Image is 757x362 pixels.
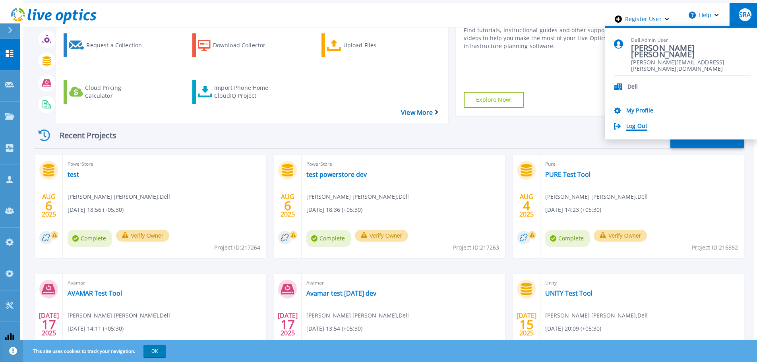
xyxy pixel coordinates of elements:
[213,35,277,55] div: Download Collector
[68,160,261,168] span: PowerStore
[692,243,738,252] span: Project ID: 216862
[41,310,56,339] div: [DATE] 2025
[64,80,160,104] a: Cloud Pricing Calculator
[85,82,149,102] div: Cloud Pricing Calculator
[605,3,679,35] div: Register User
[68,289,122,297] a: AVAMAR Test Tool
[306,324,362,333] span: [DATE] 13:54 (+05:30)
[86,35,150,55] div: Request a Collection
[739,12,751,18] span: SRA
[25,345,166,357] span: This site uses cookies to track your navigation.
[519,310,534,339] div: [DATE] 2025
[143,345,166,357] button: OK
[306,205,362,214] span: [DATE] 18:36 (+05:30)
[545,160,739,168] span: Pure
[214,82,278,102] div: Import Phone Home CloudIQ Project
[306,289,376,297] a: Avamar test [DATE] dev
[631,59,751,67] span: [PERSON_NAME][EMAIL_ADDRESS][PERSON_NAME][DOMAIN_NAME]
[627,83,638,91] p: Dell
[545,279,739,287] span: Unity
[280,310,295,339] div: [DATE] 2025
[68,324,124,333] span: [DATE] 14:11 (+05:30)
[45,202,52,209] span: 6
[42,321,56,328] span: 17
[116,230,169,242] button: Verify Owner
[284,202,291,209] span: 6
[545,289,592,297] a: UNITY Test Tool
[68,230,112,247] span: Complete
[34,126,129,145] div: Recent Projects
[519,191,534,220] div: AUG 2025
[594,230,647,242] button: Verify Owner
[306,311,409,320] span: [PERSON_NAME] [PERSON_NAME] , Dell
[453,243,499,252] span: Project ID: 217263
[306,230,351,247] span: Complete
[281,321,295,328] span: 17
[68,279,261,287] span: Avamar
[192,33,288,57] a: Download Collector
[321,33,418,57] a: Upload Files
[401,109,438,116] a: View More
[280,191,295,220] div: AUG 2025
[68,170,79,178] a: test
[41,191,56,220] div: AUG 2025
[631,46,751,57] span: [PERSON_NAME] [PERSON_NAME]
[306,279,500,287] span: Avamar
[545,205,601,214] span: [DATE] 14:23 (+05:30)
[679,3,729,27] button: Help
[626,107,653,115] a: My Profile
[545,324,601,333] span: [DATE] 20:09 (+05:30)
[306,170,367,178] a: test powerstore dev
[343,35,407,55] div: Upload Files
[64,33,160,57] a: Request a Collection
[214,243,260,252] span: Project ID: 217264
[545,230,590,247] span: Complete
[306,160,500,168] span: PowerStore
[68,192,170,201] span: [PERSON_NAME] [PERSON_NAME] , Dell
[523,202,530,209] span: 4
[545,192,648,201] span: [PERSON_NAME] [PERSON_NAME] , Dell
[464,92,524,108] a: Explore Now!
[631,37,751,44] span: Dell Admin User
[545,311,648,320] span: [PERSON_NAME] [PERSON_NAME] , Dell
[68,311,170,320] span: [PERSON_NAME] [PERSON_NAME] , Dell
[68,205,124,214] span: [DATE] 18:56 (+05:30)
[306,192,409,201] span: [PERSON_NAME] [PERSON_NAME] , Dell
[355,230,408,242] button: Verify Owner
[545,170,590,178] a: PURE Test Tool
[464,26,610,50] div: Find tutorials, instructional guides and other support videos to help you make the most of your L...
[626,123,647,130] a: Log Out
[519,321,534,328] span: 15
